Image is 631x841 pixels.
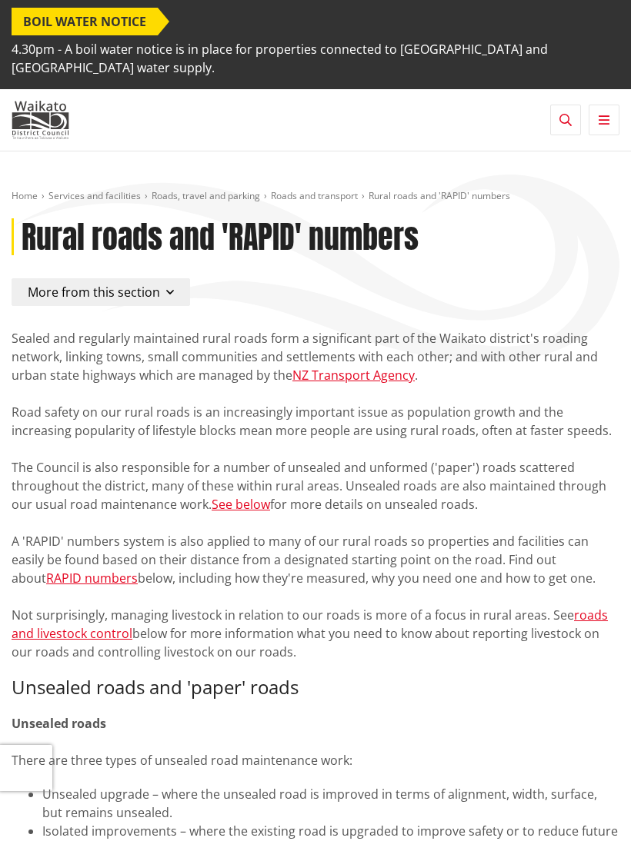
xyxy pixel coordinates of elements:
p: Sealed and regularly maintained rural roads form a significant part of the Waikato district's roa... [12,329,619,661]
button: More from this section [12,278,190,306]
a: Services and facilities [48,189,141,202]
span: Rural roads and 'RAPID' numbers [369,189,510,202]
h1: Rural roads and 'RAPID' numbers [22,218,419,255]
img: Waikato District Council - Te Kaunihera aa Takiwaa o Waikato [12,101,69,139]
a: Roads, travel and parking [152,189,260,202]
a: Roads and transport [271,189,358,202]
a: NZ Transport Agency [292,367,415,384]
p: There are three types of unsealed road maintenance work: [12,714,619,770]
span: 4.30pm - A boil water notice is in place for properties connected to [GEOGRAPHIC_DATA] and [GEOGR... [12,35,619,81]
li: Unsealed upgrade – where the unsealed road is improved in terms of alignment, width, surface, but... [42,785,619,822]
a: Home [12,189,38,202]
span: More from this section [28,284,160,301]
strong: Unsealed roads [12,715,106,732]
a: RAPID numbers [46,570,138,587]
h3: Unsealed roads and 'paper' roads [12,676,619,699]
a: See below [212,496,270,513]
nav: breadcrumb [12,190,619,203]
span: BOIL WATER NOTICE [12,8,158,35]
a: roads and livestock control [12,607,608,642]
